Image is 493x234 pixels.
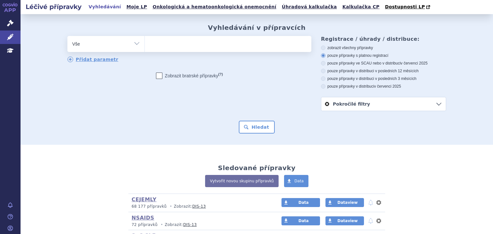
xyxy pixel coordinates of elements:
a: Kalkulačka CP [341,3,382,11]
a: Úhradová kalkulačka [280,3,339,11]
label: Zobrazit bratrské přípravky [156,73,223,79]
label: pouze přípravky v distribuci [321,84,446,89]
a: Dataview [325,198,364,207]
a: Pokročilé filtry [321,97,446,111]
label: zobrazit všechny přípravky [321,45,446,50]
h2: Sledované přípravky [218,164,296,172]
a: Dataview [325,216,364,225]
span: Dataview [337,219,358,223]
button: notifikace [368,199,374,206]
h2: Léčivé přípravky [21,2,87,11]
a: Přidat parametr [67,56,118,62]
a: Onkologická a hematoonkologická onemocnění [151,3,278,11]
h2: Vyhledávání v přípravcích [208,24,306,31]
button: notifikace [368,217,374,225]
a: Vyhledávání [87,3,123,11]
a: Data [284,175,308,187]
a: Data [281,198,320,207]
span: v červenci 2025 [401,61,428,65]
a: Moje LP [125,3,149,11]
abbr: (?) [218,72,223,76]
a: Vytvořit novou skupinu přípravků [205,175,279,187]
p: Zobrazit: [132,204,269,209]
span: v červenci 2025 [374,84,401,89]
span: Dataview [337,200,358,205]
i: • [159,222,165,228]
a: CEJEMLY [132,196,157,203]
span: 72 přípravků [132,222,158,227]
span: Data [298,200,309,205]
button: Hledat [239,121,275,134]
label: pouze přípravky ve SCAU nebo v distribuci [321,61,446,66]
button: nastavení [376,217,382,225]
p: Zobrazit: [132,222,269,228]
label: pouze přípravky s platnou registrací [321,53,446,58]
a: Data [281,216,320,225]
span: Data [298,219,309,223]
span: 68 177 přípravků [132,204,167,209]
a: Dostupnosti LP [383,3,433,12]
a: NSAIDS [132,215,154,221]
span: Dostupnosti LP [385,4,425,9]
a: DIS-13 [183,222,197,227]
h3: Registrace / úhrady / distribuce: [321,36,446,42]
span: Data [294,179,304,183]
label: pouze přípravky v distribuci v posledních 3 měsících [321,76,446,81]
i: • [168,204,174,209]
a: DIS-13 [192,204,206,209]
label: pouze přípravky v distribuci v posledních 12 měsících [321,68,446,74]
button: nastavení [376,199,382,206]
